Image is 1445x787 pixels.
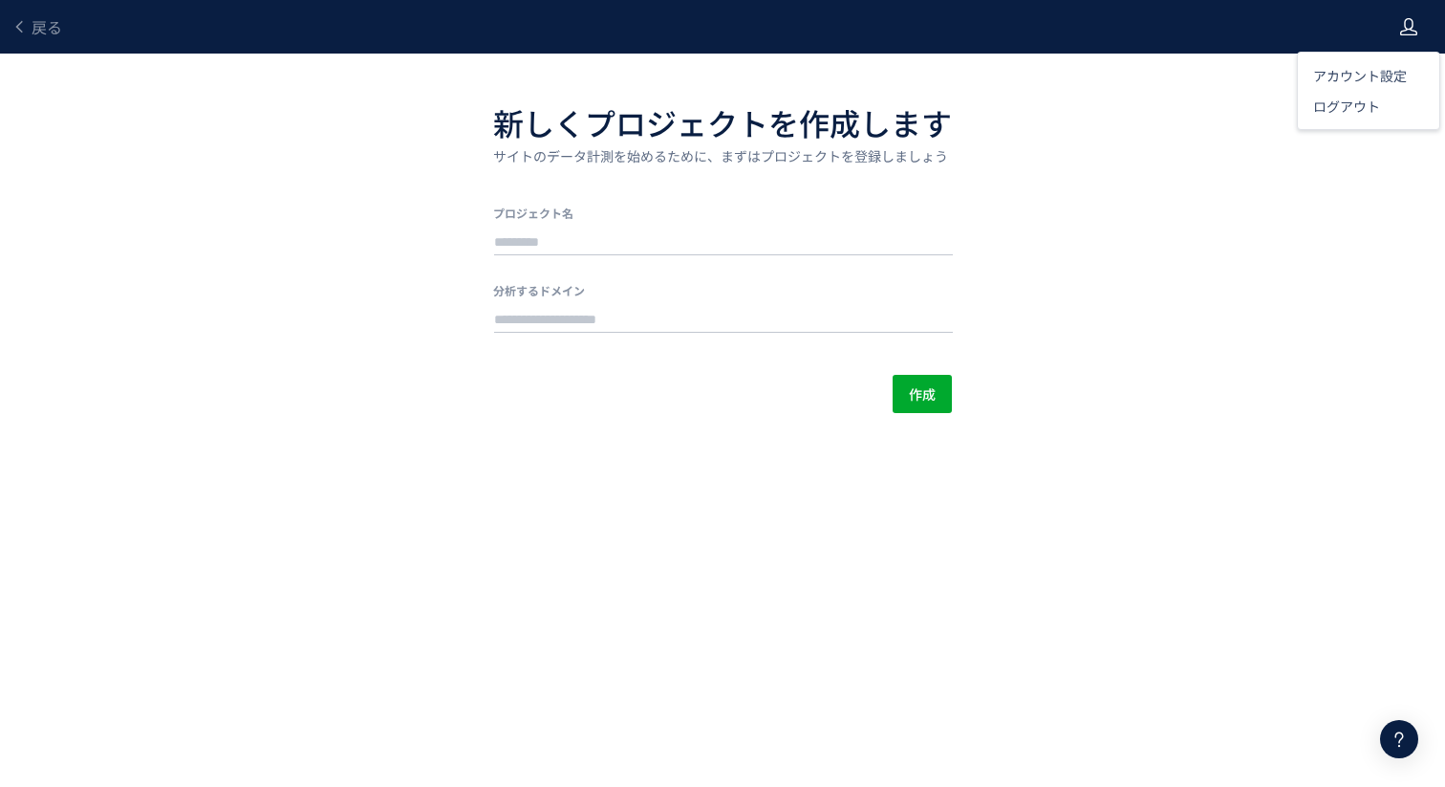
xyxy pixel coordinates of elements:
label: プロジェクト名 [493,205,952,221]
span: 作成 [909,375,936,413]
span: ログアウト [1313,97,1380,116]
span: アカウント設定 [1313,66,1407,85]
p: サイトのデータ計測を始めるために、まずはプロジェクトを登録しましょう [493,145,952,166]
h1: 新しくプロジェクトを作成します [493,99,952,145]
label: 分析するドメイン [493,282,952,298]
span: 戻る [32,15,62,38]
button: 作成 [893,375,952,413]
